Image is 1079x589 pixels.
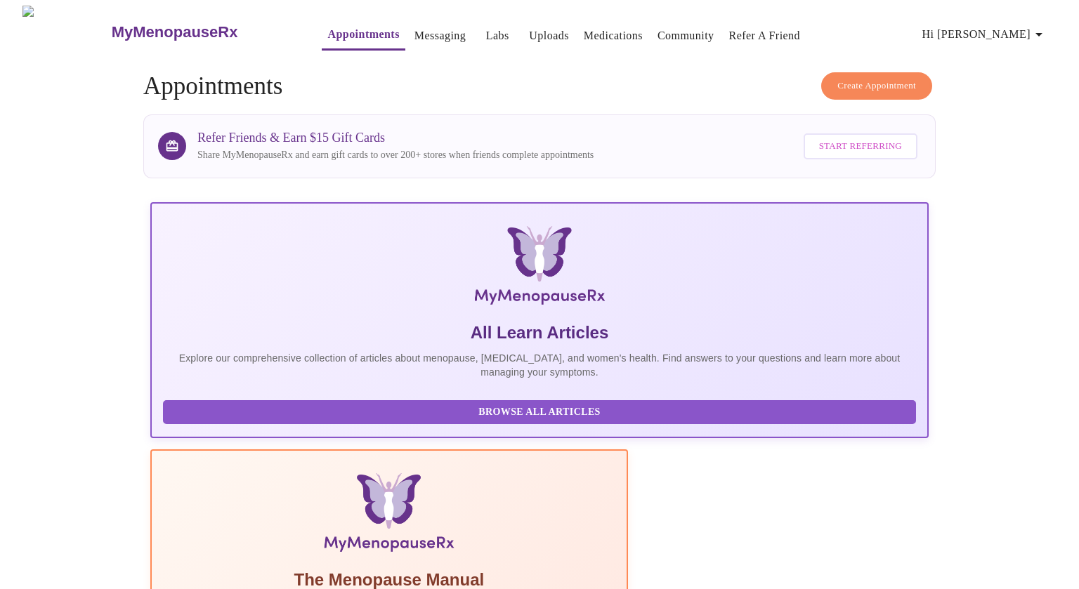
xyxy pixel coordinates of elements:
span: Create Appointment [837,78,916,94]
button: Uploads [523,22,575,50]
a: Appointments [327,25,399,44]
button: Appointments [322,20,405,51]
a: Uploads [529,26,569,46]
button: Community [652,22,720,50]
img: MyMenopauseRx Logo [280,226,799,310]
button: Hi [PERSON_NAME] [917,20,1053,48]
a: Refer a Friend [729,26,801,46]
p: Explore our comprehensive collection of articles about menopause, [MEDICAL_DATA], and women's hea... [163,351,916,379]
button: Messaging [409,22,471,50]
h4: Appointments [143,72,936,100]
button: Create Appointment [821,72,932,100]
a: Community [658,26,714,46]
img: Menopause Manual [235,473,543,557]
a: Browse All Articles [163,405,920,417]
button: Medications [578,22,648,50]
span: Hi [PERSON_NAME] [922,25,1047,44]
button: Browse All Articles [163,400,916,425]
h3: Refer Friends & Earn $15 Gift Cards [197,131,594,145]
p: Share MyMenopauseRx and earn gift cards to over 200+ stores when friends complete appointments [197,148,594,162]
a: Start Referring [800,126,921,166]
img: MyMenopauseRx Logo [22,6,110,58]
span: Browse All Articles [177,404,902,421]
button: Labs [475,22,520,50]
a: Labs [486,26,509,46]
button: Refer a Friend [724,22,806,50]
h5: All Learn Articles [163,322,916,344]
button: Start Referring [804,133,917,159]
h3: MyMenopauseRx [112,23,238,41]
a: Messaging [414,26,466,46]
a: MyMenopauseRx [110,8,294,57]
a: Medications [584,26,643,46]
span: Start Referring [819,138,902,154]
